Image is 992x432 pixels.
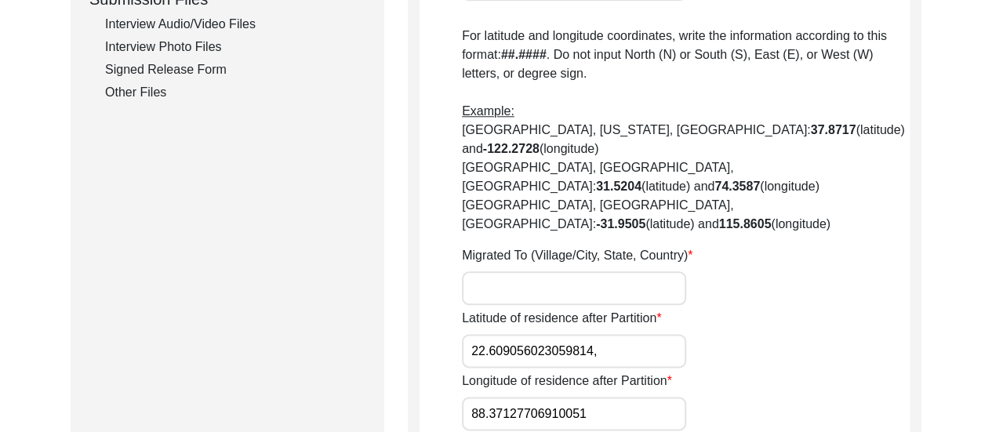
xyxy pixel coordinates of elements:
[105,83,365,102] div: Other Files
[462,104,514,118] span: Example:
[596,180,641,193] b: 31.5204
[105,38,365,56] div: Interview Photo Files
[462,246,692,265] label: Migrated To (Village/City, State, Country)
[811,123,856,136] b: 37.8717
[501,48,547,61] b: ##.####
[105,15,365,34] div: Interview Audio/Video Files
[483,142,540,155] b: -122.2728
[462,372,672,390] label: Longitude of residence after Partition
[719,217,772,231] b: 115.8605
[462,309,661,328] label: Latitude of residence after Partition
[714,180,760,193] b: 74.3587
[596,217,645,231] b: -31.9505
[462,27,910,234] p: For latitude and longitude coordinates, write the information according to this format: . Do not ...
[105,60,365,79] div: Signed Release Form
